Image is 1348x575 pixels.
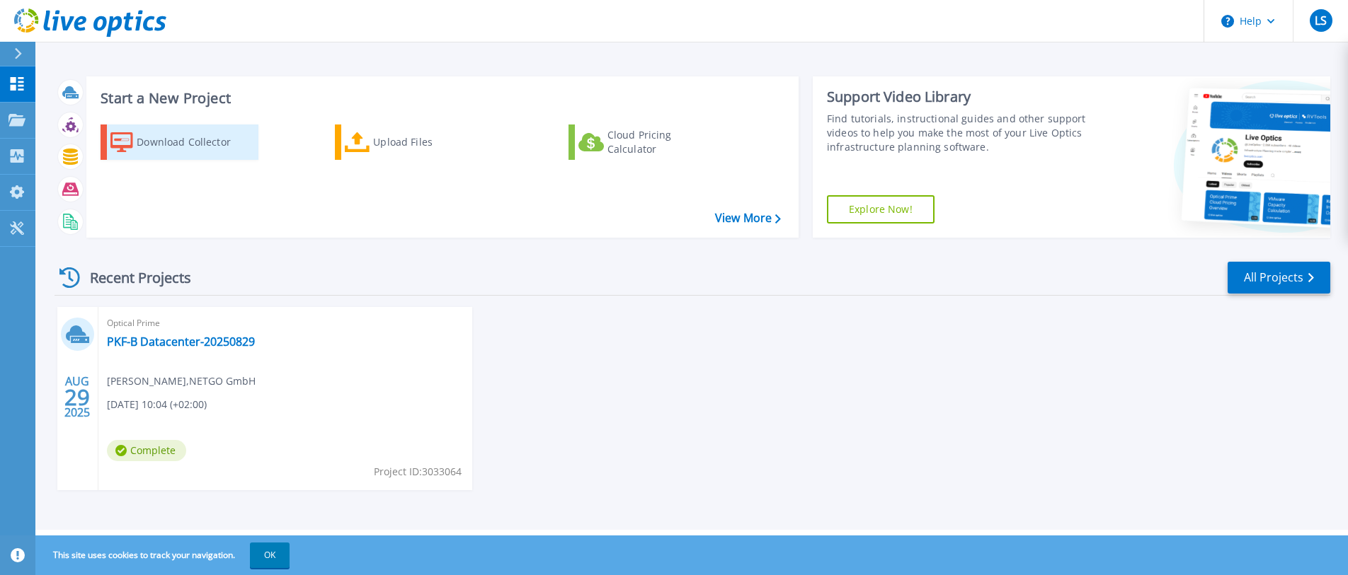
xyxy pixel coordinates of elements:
span: Complete [107,440,186,461]
div: Upload Files [373,128,486,156]
div: Recent Projects [55,260,210,295]
a: Explore Now! [827,195,935,223]
button: OK [250,542,290,568]
a: PKF-B Datacenter-20250829 [107,335,255,349]
a: All Projects [1228,262,1330,294]
a: View More [715,211,781,225]
a: Upload Files [335,124,493,160]
span: LS [1315,15,1327,26]
div: Download Collector [137,128,250,156]
span: [DATE] 10:04 (+02:00) [107,397,207,412]
div: AUG 2025 [64,371,91,423]
span: Optical Prime [107,315,464,331]
a: Download Collector [101,124,258,160]
span: 29 [64,391,90,403]
span: This site uses cookies to track your navigation. [39,542,290,568]
div: Find tutorials, instructional guides and other support videos to help you make the most of your L... [827,112,1090,154]
span: Project ID: 3033064 [374,464,462,480]
h3: Start a New Project [101,91,780,106]
span: [PERSON_NAME] , NETGO GmbH [107,373,256,389]
div: Cloud Pricing Calculator [607,128,721,156]
a: Cloud Pricing Calculator [569,124,726,160]
div: Support Video Library [827,88,1090,106]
